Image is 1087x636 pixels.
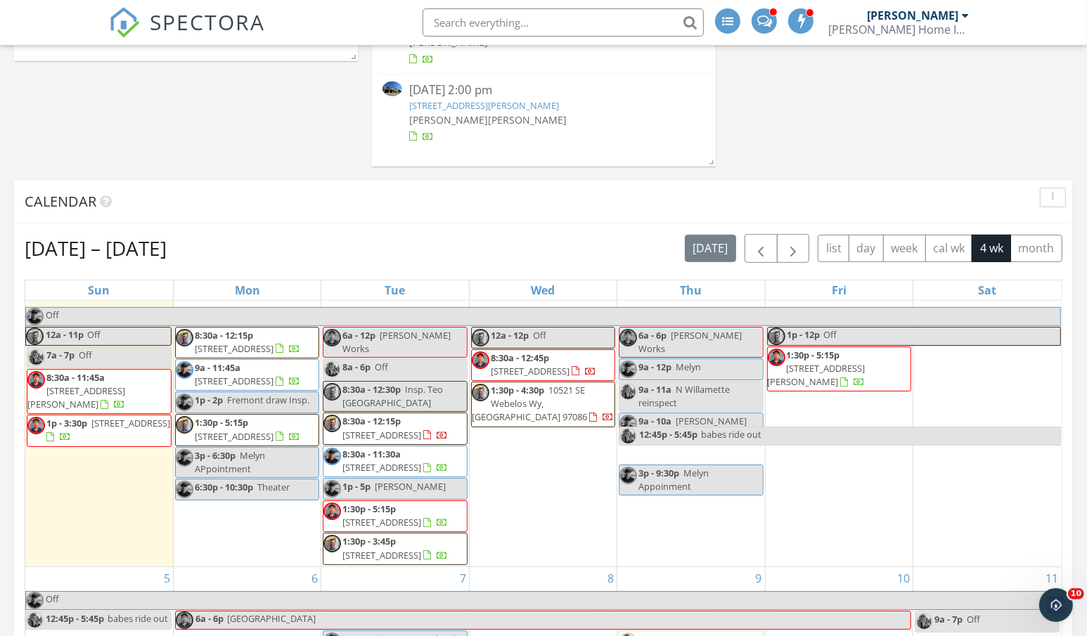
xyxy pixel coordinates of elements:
span: 3p - 9:30p [638,467,679,479]
button: Previous [745,234,778,263]
a: Go to October 6, 2025 [309,567,321,590]
img: murphy_home_inspection_portland_5.png [323,480,341,498]
td: Go to October 4, 2025 [913,283,1061,567]
span: 1:30p - 5:15p [787,349,840,361]
div: [PERSON_NAME] [867,8,958,22]
img: screen_shot_20220927_at_5.22.47_pm.png [472,329,489,346]
a: 1:30p - 3:45p [STREET_ADDRESS] [323,533,467,564]
a: [STREET_ADDRESS][PERSON_NAME] [409,99,559,112]
span: 9a - 12p [638,361,671,373]
span: 6a - 6p [195,611,224,629]
img: untitled.jpg [619,383,637,401]
span: [STREET_ADDRESS] [491,365,570,377]
span: 3p - 6:30p [195,449,236,462]
span: Melyn [676,361,701,373]
img: untitled.jpg [323,361,341,378]
a: 1:30p - 5:15p [STREET_ADDRESS] [175,414,319,446]
span: 8:30a - 12:15p [342,415,401,427]
span: [STREET_ADDRESS][PERSON_NAME] [768,362,866,388]
img: screen_shot_20220623_at_11.07.44_pm.png [768,349,785,366]
span: 12a - 11p [45,327,84,345]
span: [STREET_ADDRESS] [342,516,421,528]
span: Melyn Appoinment [638,467,709,493]
a: 9a - 11:45a [STREET_ADDRESS] [175,359,319,391]
span: 1p - 3:30p [46,417,87,429]
span: babes ride out [108,612,168,625]
span: [PERSON_NAME] Works [638,329,742,355]
img: screen_shot_20220927_at_5.22.47_pm.png [768,327,785,345]
img: untitled.jpg [26,611,44,629]
td: Go to September 29, 2025 [173,283,321,567]
span: [PERSON_NAME] [409,113,488,126]
span: Theater [257,481,290,493]
span: Off [79,349,92,361]
a: Sunday [85,280,112,300]
span: 1p - 5p [342,480,371,493]
a: Monday [232,280,263,300]
img: The Best Home Inspection Software - Spectora [109,7,140,38]
span: Calendar [25,192,96,211]
a: 1:30p - 5:15p [STREET_ADDRESS] [342,502,448,528]
a: 8:30a - 12:15p [STREET_ADDRESS] [195,329,300,355]
img: murphy_home_inspection_portland_5.png [619,415,637,432]
div: Murphy Home Inspection [828,22,969,37]
span: [STREET_ADDRESS][PERSON_NAME] [27,384,125,410]
a: 8:30a - 12:45p [STREET_ADDRESS] [491,351,596,377]
a: Go to October 7, 2025 [457,567,469,590]
button: day [849,235,884,262]
button: 4 wk [972,235,1011,262]
span: 8:30a - 11:45a [46,371,105,384]
span: [GEOGRAPHIC_DATA] [227,612,316,625]
img: screen_shot_20220623_at_11.07.44_pm.png [619,329,637,346]
span: 12:45p - 5:45p [45,611,105,629]
span: 1:30p - 4:30p [491,384,544,396]
span: 8:30a - 12:45p [491,351,549,364]
img: murphy_home_inspection_portland_5.png [176,481,193,498]
button: Next [777,234,810,263]
img: murphy_home_inspection_portland_5.png [176,449,193,467]
span: 10521 SE Webelos Wy, [GEOGRAPHIC_DATA] 97086 [472,384,587,423]
img: untitled.jpg [619,427,637,445]
img: murphy_home_inspection_portland_5.png [26,308,44,325]
button: cal wk [925,235,973,262]
span: SPECTORA [150,7,265,37]
span: 10 [1068,588,1084,599]
img: murphy_home_inspection_portland_5.png [619,467,637,484]
a: [DATE] 2:00 pm [STREET_ADDRESS][PERSON_NAME] [PERSON_NAME][PERSON_NAME] [382,82,705,144]
a: 1:30p - 5:15p [STREET_ADDRESS][PERSON_NAME] [767,346,911,392]
a: Go to October 10, 2025 [894,567,913,590]
img: screen_shot_20220927_at_5.22.47_pm.png [176,416,193,434]
a: Go to October 11, 2025 [1043,567,1061,590]
img: murphy_home_inspection_portland_5.png [176,361,193,379]
td: Go to October 2, 2025 [617,283,765,567]
button: list [818,235,849,262]
span: [PERSON_NAME] [375,480,446,493]
a: 1p - 3:30p [STREET_ADDRESS] [46,417,170,443]
a: Go to October 8, 2025 [605,567,617,590]
span: 12a - 12p [491,329,529,342]
h2: [DATE] – [DATE] [25,234,167,262]
a: 8:30a - 11:45a [STREET_ADDRESS][PERSON_NAME] [27,371,125,410]
span: [STREET_ADDRESS] [195,342,274,355]
a: Friday [829,280,849,300]
img: screen_shot_20220927_at_5.22.47_pm.png [26,327,44,345]
img: murphy_home_inspection_portland_5.png [176,394,193,411]
span: [PERSON_NAME] dental [638,415,747,441]
span: 9a - 11a [638,383,671,396]
span: Off [533,329,546,342]
a: 1:30p - 4:30p 10521 SE Webelos Wy, [GEOGRAPHIC_DATA] 97086 [472,384,614,423]
img: 9555695%2Fcover_photos%2FOQDR0955oCdbY1yKSMUE%2Fsmall.jpg [382,82,402,96]
span: [PERSON_NAME] [488,113,567,126]
a: 1:30p - 3:45p [STREET_ADDRESS] [342,535,448,561]
img: screen_shot_20220623_at_11.07.44_pm.png [27,417,45,434]
a: SPECTORA [109,19,265,48]
span: 8:30a - 11:30a [342,448,401,460]
img: screen_shot_20220623_at_11.07.44_pm.png [27,371,45,389]
a: Go to October 9, 2025 [753,567,765,590]
span: [STREET_ADDRESS] [195,430,274,443]
img: screen_shot_20220927_at_5.22.47_pm.png [323,383,341,401]
span: 6:30p - 10:30p [195,481,253,493]
img: screen_shot_20220927_at_5.22.47_pm.png [472,384,489,401]
img: screen_shot_20220623_at_11.07.44_pm.png [323,329,341,346]
a: 1:30p - 5:15p [STREET_ADDRESS][PERSON_NAME] [768,349,866,388]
